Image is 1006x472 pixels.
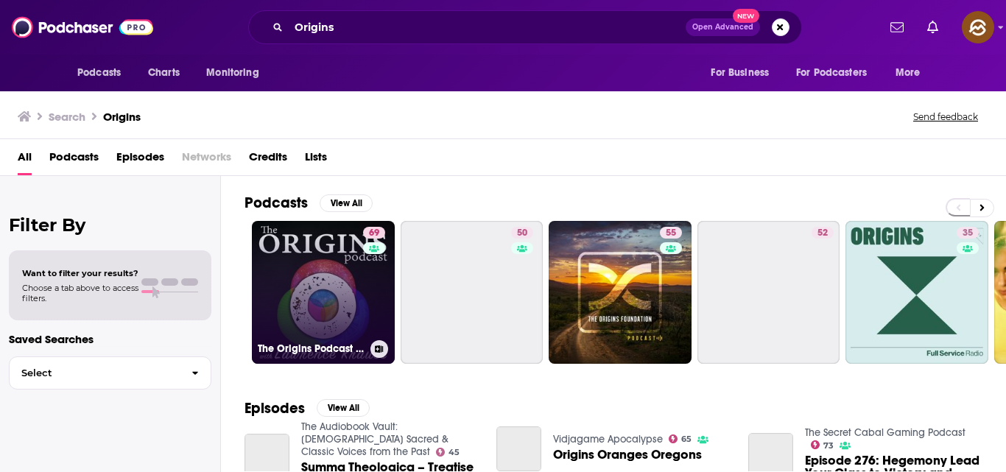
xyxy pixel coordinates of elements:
button: View All [317,399,370,417]
span: Choose a tab above to access filters. [22,283,138,303]
a: 35 [957,227,979,239]
a: EpisodesView All [245,399,370,418]
a: Show notifications dropdown [921,15,944,40]
input: Search podcasts, credits, & more... [289,15,686,39]
span: For Business [711,63,769,83]
img: User Profile [962,11,994,43]
span: 50 [517,226,527,241]
a: 50 [401,221,544,364]
span: Charts [148,63,180,83]
a: 69 [363,227,385,239]
button: Select [9,356,211,390]
button: open menu [700,59,787,87]
a: Origins Oranges Oregons [496,426,541,471]
p: Saved Searches [9,332,211,346]
span: Select [10,368,180,378]
a: Episodes [116,145,164,175]
a: The Secret Cabal Gaming Podcast [805,426,965,439]
h3: The Origins Podcast with [PERSON_NAME] [258,342,365,355]
span: 52 [817,226,828,241]
a: 55 [660,227,682,239]
span: Open Advanced [692,24,753,31]
span: Networks [182,145,231,175]
button: open menu [885,59,939,87]
span: 73 [823,443,834,449]
a: PodcastsView All [245,194,373,212]
span: 69 [369,226,379,241]
span: 45 [449,449,460,456]
span: 55 [666,226,676,241]
h2: Podcasts [245,194,308,212]
button: Send feedback [909,110,982,123]
span: New [733,9,759,23]
a: Vidjagame Apocalypse [553,433,663,445]
a: Lists [305,145,327,175]
a: 50 [511,227,533,239]
a: Credits [249,145,287,175]
a: 55 [549,221,692,364]
span: For Podcasters [796,63,867,83]
a: Show notifications dropdown [884,15,910,40]
span: 65 [681,436,692,443]
a: The Audiobook Vault: Catholic Sacred & Classic Voices from the Past [301,420,449,458]
span: Want to filter your results? [22,268,138,278]
button: Show profile menu [962,11,994,43]
a: 73 [811,440,834,449]
h3: Origins [103,110,141,124]
h2: Filter By [9,214,211,236]
img: Podchaser - Follow, Share and Rate Podcasts [12,13,153,41]
a: Origins Oranges Oregons [553,448,702,461]
a: All [18,145,32,175]
a: 35 [845,221,988,364]
a: 52 [697,221,840,364]
button: open menu [196,59,278,87]
span: More [896,63,921,83]
a: 69The Origins Podcast with [PERSON_NAME] [252,221,395,364]
span: Podcasts [77,63,121,83]
h2: Episodes [245,399,305,418]
a: Podcasts [49,145,99,175]
button: View All [320,194,373,212]
a: 65 [669,434,692,443]
a: Charts [138,59,189,87]
span: Monitoring [206,63,258,83]
button: open menu [787,59,888,87]
h3: Search [49,110,85,124]
span: Logged in as hey85204 [962,11,994,43]
button: open menu [67,59,140,87]
a: 52 [812,227,834,239]
button: Open AdvancedNew [686,18,760,36]
span: 35 [963,226,973,241]
div: Search podcasts, credits, & more... [248,10,802,44]
a: 45 [436,448,460,457]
